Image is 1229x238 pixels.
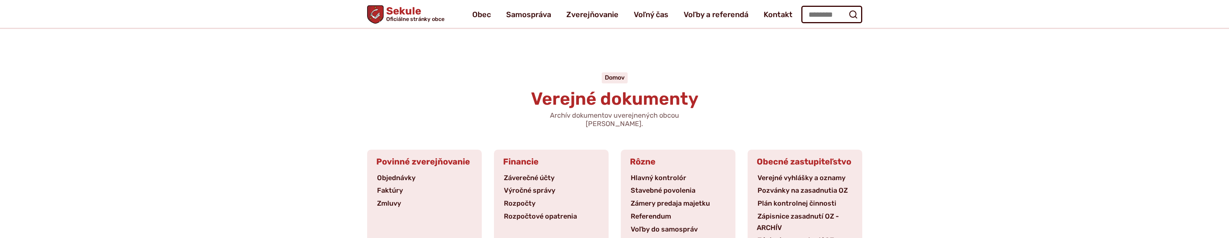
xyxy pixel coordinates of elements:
a: Voľby a referendá [684,4,748,25]
a: Hlavný kontrolór [630,174,687,182]
h3: Rôzne [621,150,735,173]
h3: Obecné zastupiteľstvo [748,150,862,173]
a: Verejné vyhlášky a oznamy [757,174,846,182]
a: Zápisnice zasadnutí OZ - ARCHÍV [757,212,839,232]
a: Pozvánky na zasadnutia OZ [757,186,849,195]
a: Kontakt [764,4,793,25]
a: Obec [472,4,491,25]
p: Archív dokumentov uverejnených obcou [PERSON_NAME]. [523,112,706,128]
a: Záverečné účty [503,174,555,182]
img: Prejsť na domovskú stránku [367,5,384,24]
span: Sekule [384,6,444,22]
a: Zámery predaja majetku [630,199,711,208]
span: Verejné dokumenty [531,88,698,109]
a: Objednávky [376,174,416,182]
span: Oficiálne stránky obce [386,16,444,22]
a: Plán kontrolnej činnosti [757,199,837,208]
a: Domov [605,74,625,81]
a: Stavebné povolenia [630,186,696,195]
a: Rozpočtové opatrenia [503,212,578,220]
a: Logo Sekule, prejsť na domovskú stránku. [367,5,444,24]
a: Výročné správy [503,186,556,195]
a: Zverejňovanie [566,4,618,25]
a: Referendum [630,212,672,220]
a: Rozpočty [503,199,536,208]
h3: Povinné zverejňovanie [367,150,482,173]
h3: Financie [494,150,609,173]
a: Voľný čas [634,4,668,25]
a: Faktúry [376,186,404,195]
a: Zmluvy [376,199,402,208]
a: Samospráva [506,4,551,25]
a: Voľby do samospráv [630,225,698,233]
